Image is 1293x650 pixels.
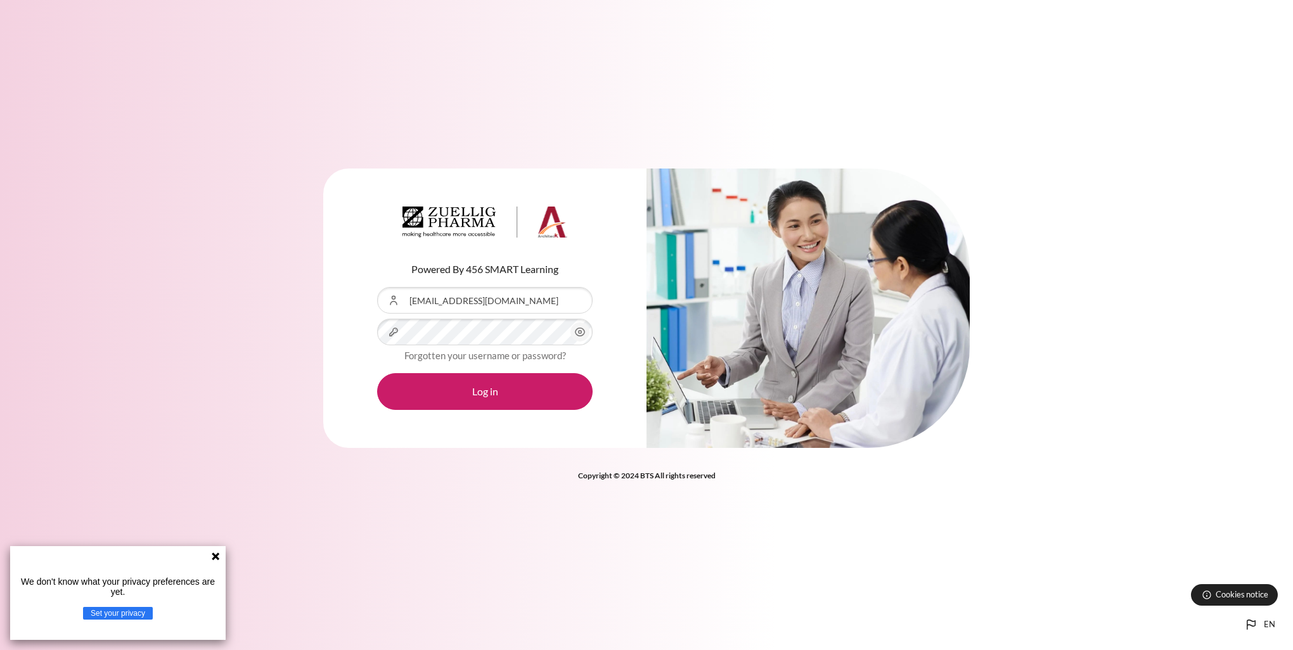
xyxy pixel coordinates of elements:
strong: Copyright © 2024 BTS All rights reserved [578,471,716,480]
p: We don't know what your privacy preferences are yet. [15,577,221,597]
a: Architeck [402,207,567,243]
p: Powered By 456 SMART Learning [377,262,593,277]
span: Cookies notice [1216,589,1268,601]
button: Languages [1238,612,1280,637]
button: Log in [377,373,593,410]
button: Cookies notice [1191,584,1278,606]
img: Architeck [402,207,567,238]
span: en [1264,618,1275,631]
input: Username or Email Address [377,287,593,314]
a: Forgotten your username or password? [404,350,566,361]
button: Set your privacy [83,607,153,620]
